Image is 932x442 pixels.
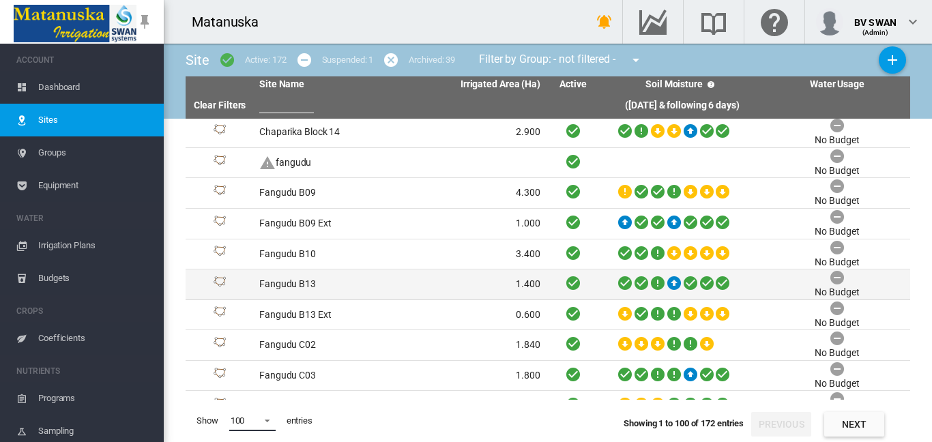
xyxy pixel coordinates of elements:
img: 1.svg [212,216,228,232]
div: Site Id: 4679 [191,185,248,201]
th: Site Name [254,76,400,93]
td: Fangudu C03 [254,361,400,391]
td: Fangudu B10 [254,239,400,269]
tr: Site Id: 16166 Chaparika Block 14 2.900 No Budget [186,117,910,148]
button: Add New Site, define start date [879,46,906,74]
tr: Site Id: 4679 Fangudu B09 4.300 No Budget [186,178,910,209]
td: 1.000 [400,209,546,239]
span: Irrigation Plans [38,229,153,262]
div: No Budget [815,347,859,360]
div: Site Id: 27568 [191,216,248,232]
tr: Site Id: 4683 Fangudu B13 Ext 0.600 No Budget [186,300,910,331]
md-icon: Go to the Data Hub [637,14,669,30]
span: Equipment [38,169,153,202]
td: 1.840 [400,330,546,360]
img: 1.svg [212,337,228,353]
div: Site Id: 4683 [191,306,248,323]
div: Active: 172 [245,54,287,66]
img: Matanuska_LOGO.png [14,5,136,42]
img: 1.svg [212,306,228,323]
button: icon-bell-ring [591,8,618,35]
md-icon: icon-menu-down [628,52,644,68]
div: Archived: 39 [409,54,455,66]
td: fangudu [254,148,400,178]
th: Water Usage [764,76,910,93]
button: icon-menu-down [622,46,650,74]
a: Clear Filters [194,100,246,110]
th: Irrigated Area (Ha) [400,76,546,93]
img: 1.svg [212,368,228,384]
td: Fangudu C04 [254,391,400,421]
div: Filter by Group: - not filtered - [469,46,654,74]
md-icon: icon-help-circle [703,76,719,93]
img: 1.svg [212,246,228,262]
td: Fangudu B13 [254,269,400,299]
span: Showing 1 to 100 of 172 entries [624,418,744,428]
tr: Site Id: 27568 Fangudu B09 Ext 1.000 No Budget [186,209,910,239]
button: Next [824,412,884,437]
span: Show [191,409,224,432]
md-icon: icon-plus [884,52,901,68]
img: 1.svg [212,185,228,201]
img: 1.svg [212,276,228,293]
td: Fangudu B09 Ext [254,209,400,239]
md-icon: icon-pin [136,14,153,30]
div: Site Id: 4657 [191,398,248,414]
div: BV SWAN [854,10,897,24]
md-icon: This site has not been mapped [259,155,276,171]
td: 1.300 [400,391,546,421]
tr: Site Id: 4655 Fangudu C03 1.800 No Budget [186,361,910,392]
th: Active [546,76,600,93]
span: CROPS [16,300,153,322]
md-icon: Click here for help [758,14,791,30]
md-icon: Search the knowledge base [697,14,730,30]
span: Dashboard [38,71,153,104]
img: profile.jpg [816,8,843,35]
tr: Site Id: 9028 Fangudu B13 1.400 No Budget [186,269,910,300]
div: No Budget [815,164,859,178]
span: ACCOUNT [16,49,153,71]
tr: Site Id: 4657 Fangudu C04 1.300 No Budget [186,391,910,422]
td: Fangudu C02 [254,330,400,360]
div: Site Id: 16166 [191,124,248,141]
img: 1.svg [212,398,228,414]
img: 1.svg [212,155,228,171]
tr: Site Id: 4653 Fangudu C02 1.840 No Budget [186,330,910,361]
span: (Admin) [862,29,889,36]
div: Site Id: 4655 [191,368,248,384]
span: entries [281,409,318,432]
button: Previous [751,412,811,437]
md-icon: icon-cancel [383,52,399,68]
div: 100 [231,415,245,426]
md-icon: icon-chevron-down [905,14,921,30]
td: Fangudu B13 Ext [254,300,400,330]
div: No Budget [815,377,859,391]
span: Programs [38,382,153,415]
div: Site Id: 4653 [191,337,248,353]
td: 1.400 [400,269,546,299]
div: No Budget [815,286,859,299]
td: 0.600 [400,300,546,330]
div: No Budget [815,256,859,269]
span: Budgets [38,262,153,295]
div: No Budget [815,194,859,208]
span: WATER [16,207,153,229]
td: 1.800 [400,361,546,391]
div: No Budget [815,225,859,239]
div: Suspended: 1 [322,54,374,66]
tr: Site Id: 4681 Fangudu B10 3.400 No Budget [186,239,910,270]
md-icon: icon-minus-circle [296,52,312,68]
md-icon: icon-checkbox-marked-circle [219,52,235,68]
span: Site [186,52,209,68]
span: NUTRIENTS [16,360,153,382]
div: Site Id: 9028 [191,276,248,293]
div: Site Id: 38210 [191,155,248,171]
div: No Budget [815,316,859,330]
td: 4.300 [400,178,546,208]
span: Sites [38,104,153,136]
div: No Budget [815,134,859,147]
md-icon: icon-bell-ring [596,14,613,30]
td: Chaparika Block 14 [254,117,400,147]
span: Groups [38,136,153,169]
div: Matanuska [192,12,271,31]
